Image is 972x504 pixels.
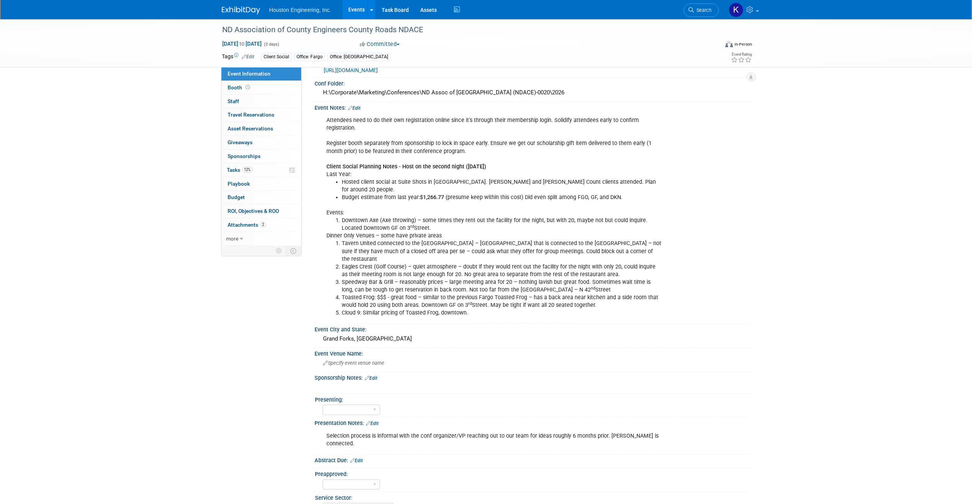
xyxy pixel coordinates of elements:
a: Tasks12% [221,163,301,177]
li: Downtown Axe (Axe throwing) – some times they rent out the facility for the night, but with 20, m... [342,217,662,232]
li: Tavern United connected to the [GEOGRAPHIC_DATA] – [GEOGRAPHIC_DATA] that is connected to the [GE... [342,240,662,263]
a: Playbook [221,177,301,191]
div: Presentation Notes: [315,417,751,427]
sup: rd [410,224,414,229]
span: Booth not reserved yet [244,84,251,90]
span: Event Information [228,71,270,77]
img: ExhibitDay [222,7,260,14]
div: Grand Forks, [GEOGRAPHIC_DATA] [320,333,745,345]
span: Playbook [228,181,250,187]
a: Edit [348,105,361,111]
div: Sponsorship Notes: [315,372,751,382]
span: Booth [228,84,251,91]
a: Travel Reservations [221,108,301,122]
span: 12% [242,167,252,173]
td: Toggle Event Tabs [285,246,301,256]
div: Event Rating [731,53,752,56]
div: ND Association of County Engineers County Roads NDACE [220,23,707,37]
a: Edit [350,458,363,463]
div: Event Venue Name: [315,348,751,357]
span: Travel Reservations [228,112,274,118]
span: to [238,41,246,47]
span: ROI, Objectives & ROO [228,208,279,214]
span: Houston Engineering, Inc. [269,7,331,13]
span: Staff [228,98,239,104]
span: Asset Reservations [228,125,273,132]
b: $1,266.77 ( [420,194,447,201]
div: H:\Corporate\Marketing\Conferences\ND Assoc of [GEOGRAPHIC_DATA] (NDACE)-0020\2026 [320,87,745,99]
a: Edit [365,376,377,381]
li: Cloud 9: Similar pricing of Toasted Frog, downtown. [342,309,662,317]
li: Toasted Frog: $$$ - great food – similar to the previous Fargo Toasted Frog – has a back area nea... [342,294,662,309]
td: Personalize Event Tab Strip [272,246,286,256]
div: Event City and State: [315,324,751,333]
div: Selection process is informal with the conf organizer/VP reaching out to our team for ideas rough... [321,428,666,451]
div: Conf Folder: [315,78,751,87]
li: Hosted client social at Suite Shots in [GEOGRAPHIC_DATA]. [PERSON_NAME] and [PERSON_NAME] Count c... [342,178,662,194]
div: Abstract Due: [315,455,751,464]
sup: nd [591,286,595,291]
a: Staff [221,95,301,108]
b: Client Social Planning Notes - Host on the second night ([DATE]) [326,163,486,170]
div: Preapproved: [315,468,747,478]
a: Event Information [221,67,301,81]
sup: rd [468,301,472,306]
span: Giveaways [228,139,252,145]
span: Sponsorships [228,153,261,159]
div: Client Social [261,53,292,61]
img: Format-Inperson.png [725,41,733,47]
a: Asset Reservations [221,122,301,135]
div: In-Person [734,41,752,47]
div: Service Sector: [315,492,747,502]
span: more [226,236,238,242]
a: Attachments2 [221,218,301,232]
button: Committed [357,40,403,48]
a: more [221,232,301,245]
a: Booth [221,81,301,94]
span: [DATE] [DATE] [222,40,262,47]
td: Tags [222,53,254,61]
span: Specify event venue name [323,360,384,366]
span: 2 [260,222,266,227]
a: Edit [366,421,379,426]
a: Giveaways [221,136,301,149]
span: Budget [228,194,245,200]
div: Event Format [674,40,752,51]
img: Kendra Jensen [729,3,743,17]
span: Attachments [228,222,266,228]
div: Event Notes: [315,102,751,112]
div: Attendees need to do their own registration online since it's through their membership login. Sol... [321,113,666,321]
div: Presenting: [315,394,747,404]
a: Edit [242,54,254,59]
li: Budget estimate from last year: presume keep within this cost) Did even split among FGO, GF, and ... [342,194,662,201]
li: Eagles Crest (Golf Course) – quiet atmosphere – doubt if they would rent out the facility for the... [342,263,662,278]
a: Search [684,3,719,17]
div: Office: [GEOGRAPHIC_DATA] [328,53,390,61]
span: Tasks [227,167,252,173]
div: Office: Fargo [294,53,325,61]
a: ROI, Objectives & ROO [221,204,301,218]
span: Search [694,7,711,13]
li: Speedway Bar & Grill – reasonably prices – large meeting area for 20 – nothing lavish but great f... [342,278,662,294]
a: Budget [221,191,301,204]
span: (3 days) [263,42,279,47]
a: [URL][DOMAIN_NAME] [324,67,378,73]
a: Sponsorships [221,150,301,163]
